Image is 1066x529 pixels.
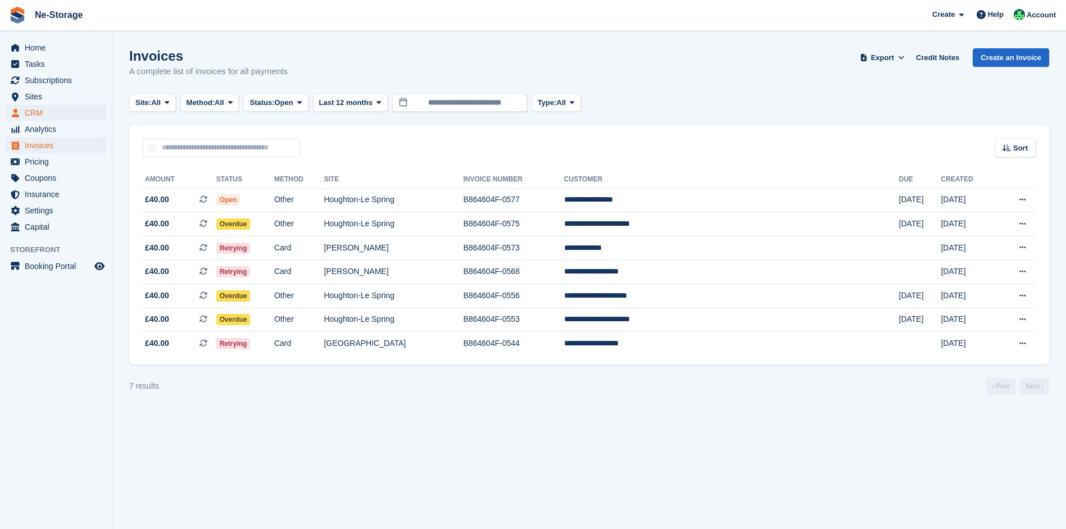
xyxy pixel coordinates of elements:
td: Other [274,212,324,236]
span: Method: [187,97,215,108]
td: Houghton-Le Spring [324,308,463,332]
td: Card [274,236,324,260]
td: [DATE] [941,212,995,236]
span: Invoices [25,138,92,153]
span: Home [25,40,92,56]
td: B864604F-0556 [463,284,564,308]
span: Overdue [216,218,251,230]
td: [PERSON_NAME] [324,236,463,260]
a: menu [6,105,106,121]
span: Insurance [25,186,92,202]
td: Other [274,188,324,212]
button: Method: All [180,94,239,112]
a: Preview store [93,259,106,273]
th: Created [941,171,995,189]
a: menu [6,56,106,72]
a: menu [6,170,106,186]
td: [DATE] [941,260,995,284]
nav: Page [984,378,1051,395]
a: menu [6,40,106,56]
span: £40.00 [145,242,169,254]
a: menu [6,121,106,137]
span: Settings [25,203,92,218]
th: Method [274,171,324,189]
span: Capital [25,219,92,235]
button: Type: All [532,94,581,112]
a: menu [6,154,106,170]
span: Pricing [25,154,92,170]
td: Card [274,260,324,284]
td: B864604F-0575 [463,212,564,236]
span: CRM [25,105,92,121]
span: Analytics [25,121,92,137]
td: B864604F-0568 [463,260,564,284]
td: [DATE] [941,236,995,260]
span: Subscriptions [25,72,92,88]
button: Last 12 months [313,94,388,112]
td: Houghton-Le Spring [324,284,463,308]
td: Card [274,332,324,355]
a: Create an Invoice [973,48,1049,67]
span: Open [275,97,293,108]
th: Invoice Number [463,171,564,189]
span: Help [988,9,1004,20]
td: [DATE] [899,284,941,308]
td: [DATE] [941,332,995,355]
th: Due [899,171,941,189]
span: Sort [1013,143,1028,154]
span: Retrying [216,243,251,254]
td: [DATE] [941,188,995,212]
td: B864604F-0573 [463,236,564,260]
span: All [556,97,566,108]
a: menu [6,89,106,104]
td: [DATE] [899,308,941,332]
div: 7 results [129,380,159,392]
span: Tasks [25,56,92,72]
span: £40.00 [145,338,169,349]
a: Ne-Storage [30,6,87,24]
span: Retrying [216,338,251,349]
span: Status: [250,97,274,108]
a: menu [6,72,106,88]
td: Other [274,284,324,308]
a: Credit Notes [911,48,964,67]
span: Overdue [216,314,251,325]
td: [PERSON_NAME] [324,260,463,284]
a: menu [6,186,106,202]
span: All [215,97,224,108]
button: Site: All [129,94,176,112]
button: Export [858,48,907,67]
a: menu [6,219,106,235]
span: £40.00 [145,194,169,206]
td: B864604F-0544 [463,332,564,355]
a: menu [6,258,106,274]
p: A complete list of invoices for all payments [129,65,288,78]
span: All [151,97,161,108]
th: Amount [143,171,216,189]
img: stora-icon-8386f47178a22dfd0bd8f6a31ec36ba5ce8667c1dd55bd0f319d3a0aa187defe.svg [9,7,26,24]
span: Storefront [10,244,112,256]
td: [DATE] [941,308,995,332]
span: Export [871,52,894,63]
span: Type: [538,97,557,108]
a: menu [6,203,106,218]
td: [DATE] [941,284,995,308]
td: Houghton-Le Spring [324,212,463,236]
span: Coupons [25,170,92,186]
a: menu [6,138,106,153]
td: Houghton-Le Spring [324,188,463,212]
span: Account [1027,10,1056,21]
a: Previous [986,378,1015,395]
span: Site: [135,97,151,108]
img: Jay Johal [1014,9,1025,20]
span: Open [216,194,241,206]
span: Overdue [216,290,251,302]
button: Status: Open [243,94,308,112]
td: Other [274,308,324,332]
span: Last 12 months [319,97,373,108]
span: Sites [25,89,92,104]
a: Next [1020,378,1049,395]
td: [DATE] [899,188,941,212]
th: Site [324,171,463,189]
span: Create [932,9,955,20]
